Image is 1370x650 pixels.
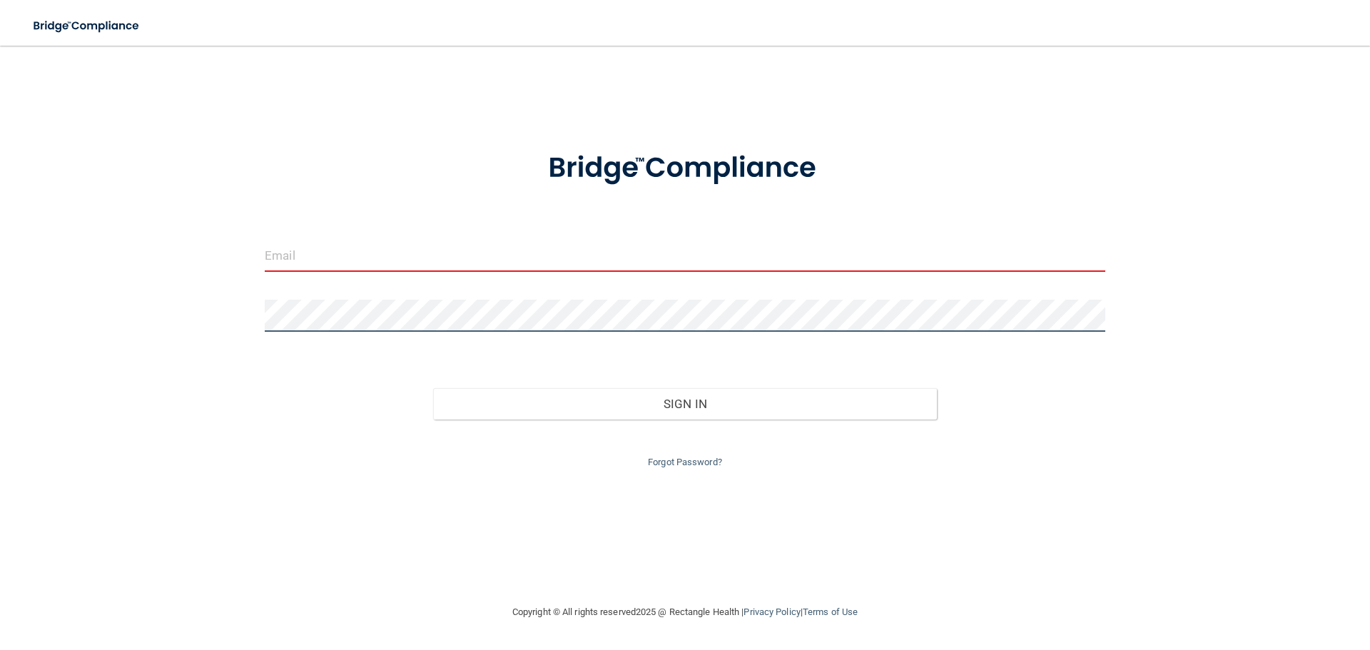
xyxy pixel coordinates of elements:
[21,11,153,41] img: bridge_compliance_login_screen.278c3ca4.svg
[433,388,938,420] button: Sign In
[425,589,945,635] div: Copyright © All rights reserved 2025 @ Rectangle Health | |
[519,131,851,205] img: bridge_compliance_login_screen.278c3ca4.svg
[803,606,858,617] a: Terms of Use
[744,606,800,617] a: Privacy Policy
[265,240,1105,272] input: Email
[648,457,722,467] a: Forgot Password?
